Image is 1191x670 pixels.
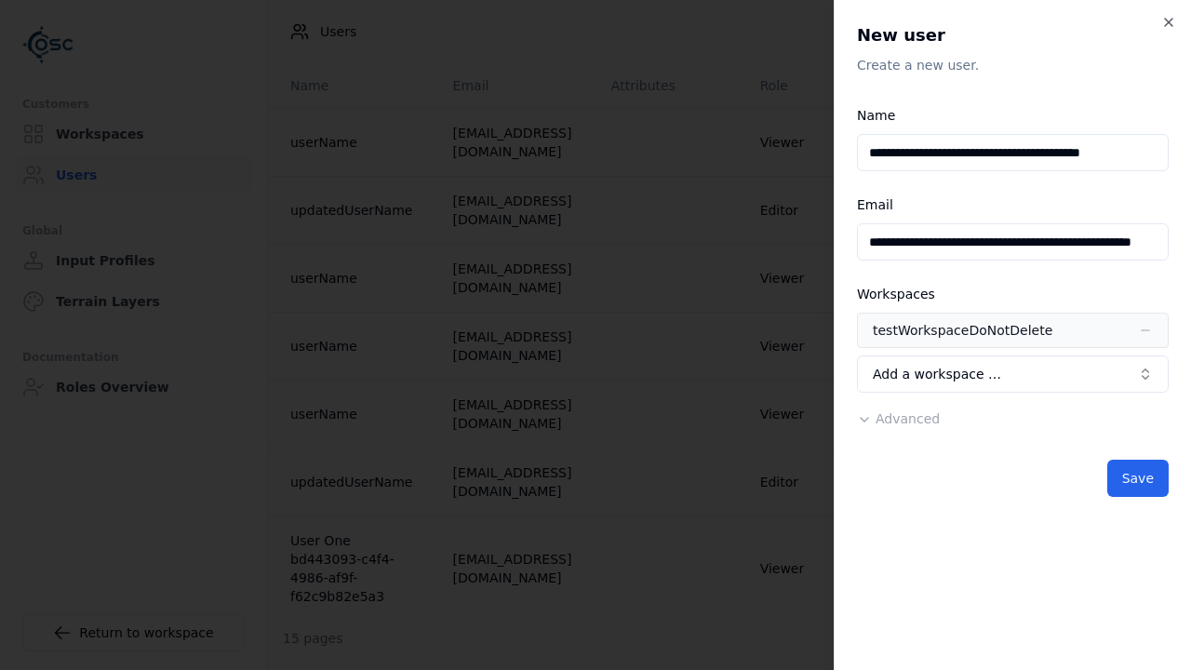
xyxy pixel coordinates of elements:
[873,321,1052,340] div: testWorkspaceDoNotDelete
[857,22,1169,48] h2: New user
[1107,460,1169,497] button: Save
[857,197,893,212] label: Email
[857,56,1169,74] p: Create a new user.
[876,411,940,426] span: Advanced
[857,409,940,428] button: Advanced
[857,108,895,123] label: Name
[857,287,935,301] label: Workspaces
[873,365,1001,383] span: Add a workspace …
